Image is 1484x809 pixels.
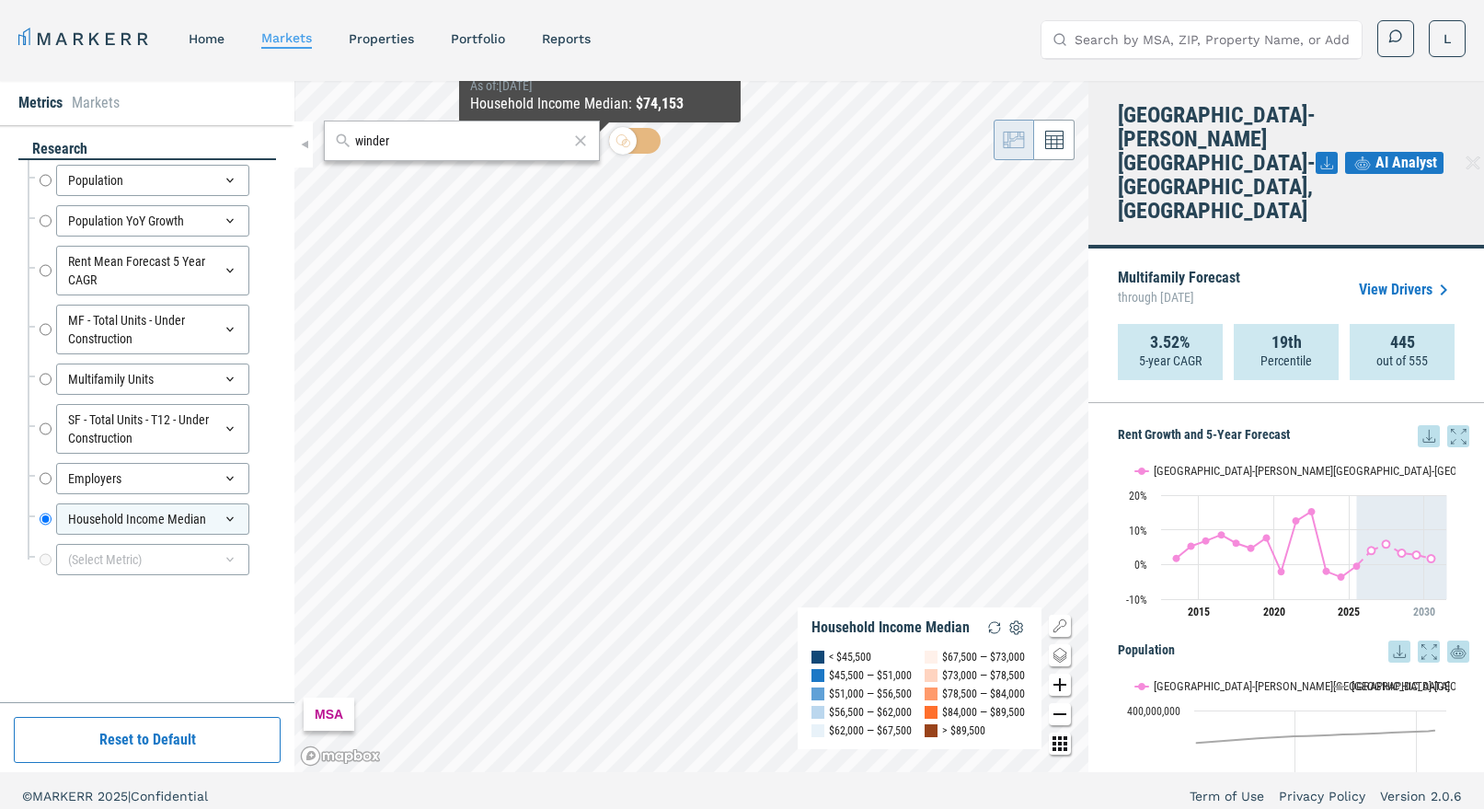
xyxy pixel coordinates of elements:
[470,93,730,115] div: Household Income Median :
[829,666,912,685] div: $45,500 — $51,000
[1006,617,1028,639] img: Settings
[1118,447,1455,631] svg: Interactive chart
[542,31,591,46] a: reports
[1429,20,1466,57] button: L
[56,165,249,196] div: Population
[355,132,569,151] input: Search by MSA or ZIP Code
[1129,525,1147,537] text: 10%
[1118,271,1240,309] p: Multifamily Forecast
[56,246,249,295] div: Rent Mean Forecast 5 Year CAGR
[56,544,249,575] div: (Select Metric)
[1352,679,1450,693] text: [GEOGRAPHIC_DATA]
[1383,540,1390,548] path: Monday, 28 Jun, 20:00, 5.89. Atlanta-Sandy Springs-Roswell, GA.
[1333,679,1371,693] button: Show USA
[1233,539,1240,547] path: Wednesday, 28 Jun, 20:00, 6.13. Atlanta-Sandy Springs-Roswell, GA.
[1118,285,1240,309] span: through [DATE]
[56,503,249,535] div: Household Income Median
[349,31,414,46] a: properties
[1188,606,1210,618] tspan: 2015
[1263,534,1271,541] path: Friday, 28 Jun, 20:00, 7.67. Atlanta-Sandy Springs-Roswell, GA.
[1413,606,1435,618] tspan: 2030
[1398,549,1406,557] path: Wednesday, 28 Jun, 20:00, 3.27. Atlanta-Sandy Springs-Roswell, GA.
[1323,568,1330,575] path: Wednesday, 28 Jun, 20:00, -2. Atlanta-Sandy Springs-Roswell, GA.
[56,305,249,354] div: MF - Total Units - Under Construction
[1049,733,1071,755] button: Other options map button
[1279,787,1365,805] a: Privacy Policy
[1134,559,1147,572] text: 0%
[18,139,276,160] div: research
[1135,464,1314,478] button: Show Atlanta-Sandy Springs-Roswell, GA
[942,648,1025,666] div: $67,500 — $73,000
[1135,679,1314,693] button: Show Atlanta-Sandy Springs-Roswell, GA
[1293,517,1300,525] path: Monday, 28 Jun, 20:00, 12.55. Atlanta-Sandy Springs-Roswell, GA.
[300,745,381,767] a: Mapbox logo
[22,789,32,803] span: ©
[189,31,224,46] a: home
[1353,562,1361,570] path: Saturday, 28 Jun, 20:00, -0.5. Atlanta-Sandy Springs-Roswell, GA.
[1368,540,1435,562] g: Atlanta-Sandy Springs-Roswell, GA, line 2 of 2 with 5 data points.
[1413,551,1421,559] path: Thursday, 28 Jun, 20:00, 2.76. Atlanta-Sandy Springs-Roswell, GA.
[1118,103,1316,223] h4: [GEOGRAPHIC_DATA]-[PERSON_NAME][GEOGRAPHIC_DATA]-[GEOGRAPHIC_DATA], [GEOGRAPHIC_DATA]
[829,685,912,703] div: $51,000 — $56,500
[942,666,1025,685] div: $73,000 — $78,500
[1190,787,1264,805] a: Term of Use
[1129,490,1147,503] text: 20%
[1118,447,1469,631] div: Rent Growth and 5-Year Forecast. Highcharts interactive chart.
[32,789,98,803] span: MARKERR
[942,703,1025,722] div: $84,000 — $89,500
[829,722,912,740] div: $62,000 — $67,500
[98,789,131,803] span: 2025 |
[942,685,1025,703] div: $78,500 — $84,000
[1444,29,1451,48] span: L
[1139,352,1202,370] p: 5-year CAGR
[1118,425,1469,447] h5: Rent Growth and 5-Year Forecast
[1428,555,1435,562] path: Friday, 28 Jun, 20:00, 1.7. Atlanta-Sandy Springs-Roswell, GA.
[1118,641,1469,663] h5: Population
[1049,703,1071,725] button: Zoom out map button
[470,62,730,115] div: Map Tooltip Content
[261,30,312,45] a: markets
[1150,333,1191,352] strong: 3.52%
[984,617,1006,639] img: Reload Legend
[636,95,684,112] b: $74,153
[1049,644,1071,666] button: Change style map button
[1173,555,1180,562] path: Friday, 28 Jun, 20:00, 1.75. Atlanta-Sandy Springs-Roswell, GA.
[1338,606,1360,618] tspan: 2025
[1359,279,1455,301] a: View Drivers
[1271,333,1302,352] strong: 19th
[1188,542,1195,549] path: Saturday, 28 Jun, 20:00, 5.27. Atlanta-Sandy Springs-Roswell, GA.
[1202,537,1210,544] path: Sunday, 28 Jun, 20:00, 6.82. Atlanta-Sandy Springs-Roswell, GA.
[811,618,970,637] div: Household Income Median
[294,81,1088,772] canvas: Map
[131,789,208,803] span: Confidential
[1218,531,1225,538] path: Tuesday, 28 Jun, 20:00, 8.54. Atlanta-Sandy Springs-Roswell, GA.
[18,26,152,52] a: MARKERR
[1390,333,1415,352] strong: 445
[72,92,120,114] li: Markets
[56,205,249,237] div: Population YoY Growth
[829,703,912,722] div: $56,500 — $62,000
[1308,508,1316,515] path: Tuesday, 28 Jun, 20:00, 15.25. Atlanta-Sandy Springs-Roswell, GA.
[1338,573,1345,581] path: Friday, 28 Jun, 20:00, -3.65. Atlanta-Sandy Springs-Roswell, GA.
[1126,594,1147,607] text: -10%
[1049,674,1071,696] button: Zoom in map button
[56,364,249,395] div: Multifamily Units
[1263,606,1285,618] tspan: 2020
[1375,152,1437,174] span: AI Analyst
[56,404,249,454] div: SF - Total Units - T12 - Under Construction
[1248,545,1255,552] path: Thursday, 28 Jun, 20:00, 4.65. Atlanta-Sandy Springs-Roswell, GA.
[1127,705,1180,718] text: 400,000,000
[18,92,63,114] li: Metrics
[1049,615,1071,637] button: Show/Hide Legend Map Button
[14,717,281,763] button: Reset to Default
[1260,352,1312,370] p: Percentile
[470,78,730,93] div: As of : [DATE]
[1380,787,1462,805] a: Version 2.0.6
[1376,352,1428,370] p: out of 555
[304,698,354,731] div: MSA
[451,31,505,46] a: Portfolio
[1368,547,1375,554] path: Sunday, 28 Jun, 20:00, 4.01. Atlanta-Sandy Springs-Roswell, GA.
[56,463,249,494] div: Employers
[942,722,985,740] div: > $89,500
[1278,568,1285,575] path: Sunday, 28 Jun, 20:00, -2.11. Atlanta-Sandy Springs-Roswell, GA.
